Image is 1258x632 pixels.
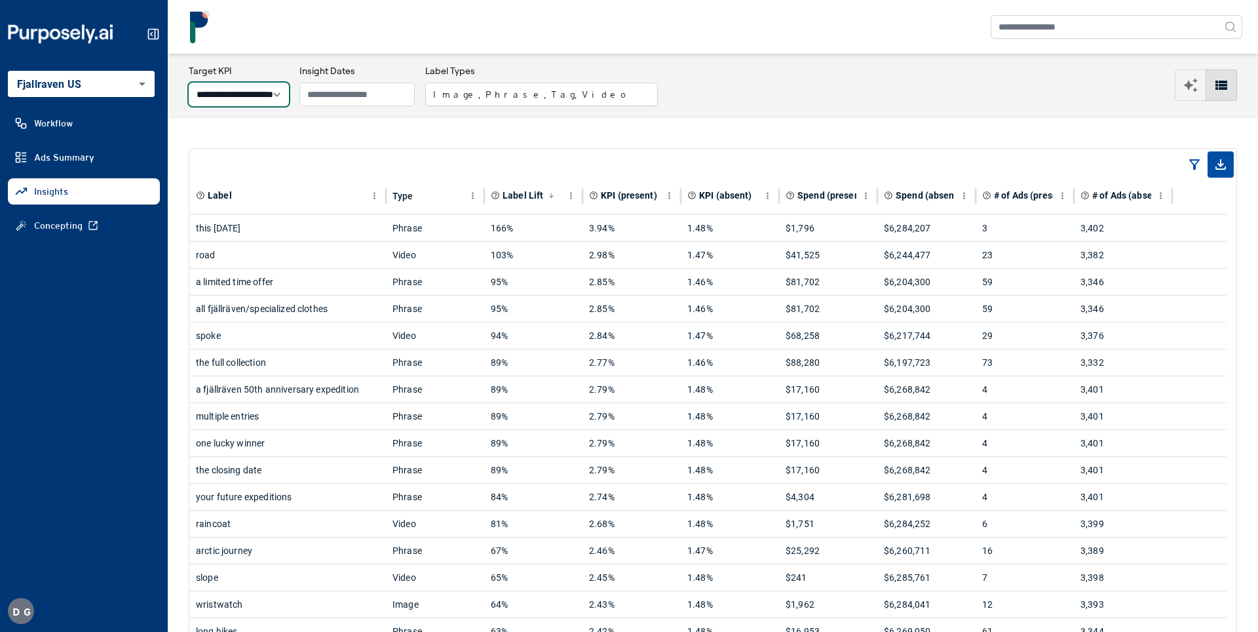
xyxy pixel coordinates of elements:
[884,191,893,200] svg: Total spend on all ads where label is absent
[884,376,969,403] div: $6,268,842
[589,591,674,618] div: 2.43%
[687,269,772,295] div: 1.46%
[982,242,1067,268] div: 23
[786,511,871,537] div: $1,751
[1080,403,1166,429] div: 3,401
[687,296,772,322] div: 1.46%
[982,349,1067,376] div: 73
[982,191,991,200] svg: Total number of ads where label is present
[196,403,379,429] div: multiple entries
[183,10,216,43] img: logo
[491,323,576,349] div: 94%
[786,538,871,564] div: $25,292
[392,376,478,403] div: Phrase
[589,403,674,429] div: 2.79%
[491,376,576,403] div: 89%
[884,591,969,618] div: $6,284,041
[392,457,478,483] div: Phrase
[759,188,776,204] button: KPI (absent) column menu
[491,538,576,564] div: 67%
[589,296,674,322] div: 2.85%
[589,191,598,200] svg: Aggregate KPI value of all ads where label is present
[699,189,752,202] span: KPI (absent)
[1080,376,1166,403] div: 3,401
[196,538,379,564] div: arctic journey
[1080,191,1090,200] svg: Total number of ads where label is absent
[884,215,969,241] div: $6,284,207
[34,151,94,164] span: Ads Summary
[1080,296,1166,322] div: 3,346
[896,189,961,202] span: Spend (absent)
[786,457,871,483] div: $17,160
[196,511,379,537] div: raincoat
[196,191,205,200] svg: Element or component part of the ad
[687,511,772,537] div: 1.48%
[196,457,379,483] div: the closing date
[491,430,576,456] div: 89%
[786,430,871,456] div: $17,160
[392,242,478,268] div: Video
[8,598,34,624] button: DG
[8,598,34,624] div: D G
[491,215,576,241] div: 166%
[982,484,1067,510] div: 4
[786,296,871,322] div: $81,702
[491,191,500,200] svg: Primary effectiveness metric calculated as a relative difference (% change) in the chosen KPI whe...
[982,591,1067,618] div: 12
[392,403,478,429] div: Phrase
[786,191,795,200] svg: Total spend on all ads where label is present
[601,189,657,202] span: KPI (present)
[1080,323,1166,349] div: 3,376
[687,215,772,241] div: 1.48%
[786,376,871,403] div: $17,160
[589,376,674,403] div: 2.79%
[491,242,576,268] div: 103%
[425,83,658,106] button: Image, Phrase, Tag, Video
[392,511,478,537] div: Video
[687,242,772,268] div: 1.47%
[982,296,1067,322] div: 59
[1080,215,1166,241] div: 3,402
[884,430,969,456] div: $6,268,842
[196,242,379,268] div: road
[687,564,772,591] div: 1.48%
[491,349,576,376] div: 89%
[491,591,576,618] div: 64%
[1080,538,1166,564] div: 3,389
[196,484,379,510] div: your future expeditions
[491,457,576,483] div: 89%
[34,219,83,232] span: Concepting
[786,403,871,429] div: $17,160
[687,457,772,483] div: 1.48%
[196,349,379,376] div: the full collection
[196,323,379,349] div: spoke
[1080,484,1166,510] div: 3,401
[491,269,576,295] div: 95%
[491,296,576,322] div: 95%
[34,117,73,130] span: Workflow
[589,349,674,376] div: 2.77%
[392,191,413,201] div: Type
[1080,591,1166,618] div: 3,393
[196,564,379,591] div: slope
[1080,564,1166,591] div: 3,398
[994,189,1069,202] span: # of Ads (present)
[208,189,232,202] span: Label
[8,110,160,136] a: Workflow
[884,349,969,376] div: $6,197,723
[392,538,478,564] div: Phrase
[687,591,772,618] div: 1.48%
[884,403,969,429] div: $6,268,842
[563,188,579,204] button: Label Lift column menu
[589,511,674,537] div: 2.68%
[8,212,160,239] a: Concepting
[196,376,379,403] div: a fjällräven 50th anniversary expedition
[392,564,478,591] div: Video
[196,296,379,322] div: all fjällräven/specialized clothes
[392,296,478,322] div: Phrase
[392,323,478,349] div: Video
[982,511,1067,537] div: 6
[884,323,969,349] div: $6,217,744
[982,403,1067,429] div: 4
[982,215,1067,241] div: 3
